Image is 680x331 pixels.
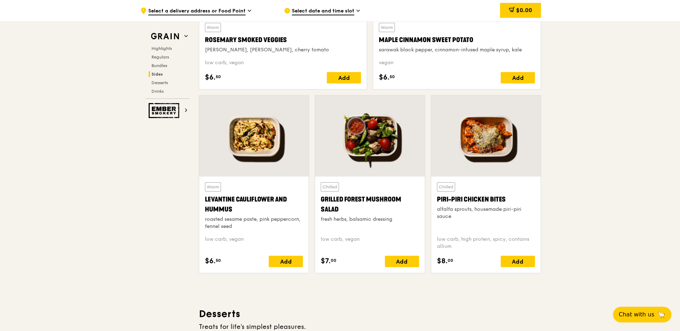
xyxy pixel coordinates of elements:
[379,35,535,45] div: Maple Cinnamon Sweet Potato
[327,72,361,83] div: Add
[379,72,390,83] span: $6.
[516,7,532,14] span: $0.00
[613,307,671,322] button: Chat with us🦙
[205,236,303,250] div: low carb, vegan
[205,46,361,54] div: [PERSON_NAME], [PERSON_NAME], cherry tomato
[205,35,361,45] div: Rosemary Smoked Veggies
[501,72,535,83] div: Add
[390,74,395,80] span: 50
[379,59,535,66] div: vegan
[149,30,181,43] img: Grain web logo
[151,63,167,68] span: Bundles
[321,216,419,223] div: fresh herbs, balsamic dressing
[205,59,361,66] div: low carb, vegan
[321,236,419,250] div: low carb, vegan
[205,256,216,266] span: $6.
[437,256,448,266] span: $8.
[657,310,666,319] span: 🦙
[205,23,221,32] div: Warm
[292,7,354,15] span: Select date and time slot
[216,258,221,263] span: 50
[448,258,453,263] span: 00
[205,182,221,192] div: Warm
[149,103,181,118] img: Ember Smokery web logo
[205,194,303,214] div: Levantine Cauliflower and Hummus
[151,80,168,85] span: Desserts
[151,72,163,77] span: Sides
[385,256,419,267] div: Add
[437,182,455,192] div: Chilled
[151,55,169,60] span: Regulars
[437,194,535,204] div: Piri-piri Chicken Bites
[205,216,303,230] div: roasted sesame paste, pink peppercorn, fennel seed
[437,236,535,250] div: low carb, high protein, spicy, contains allium
[321,256,331,266] span: $7.
[321,194,419,214] div: Grilled Forest Mushroom Salad
[379,46,535,54] div: sarawak black pepper, cinnamon-infused maple syrup, kale
[379,23,395,32] div: Warm
[269,256,303,267] div: Add
[321,182,339,192] div: Chilled
[437,206,535,220] div: alfalfa sprouts, housemade piri-piri sauce
[199,307,541,320] h3: Desserts
[151,46,172,51] span: Highlights
[148,7,246,15] span: Select a delivery address or Food Point
[151,89,164,94] span: Drinks
[619,310,654,319] span: Chat with us
[331,258,336,263] span: 00
[216,74,221,80] span: 50
[205,72,216,83] span: $6.
[501,256,535,267] div: Add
